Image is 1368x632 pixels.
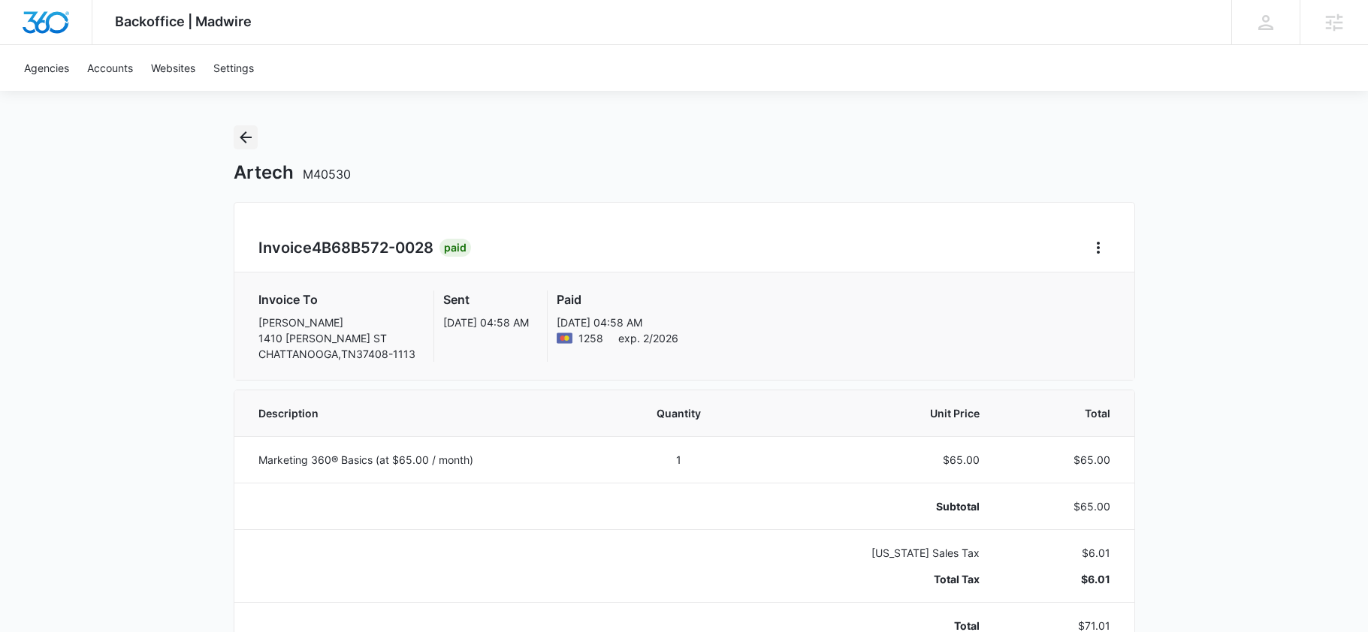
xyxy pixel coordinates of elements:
a: Agencies [15,45,78,91]
div: Paid [439,239,471,257]
h3: Paid [557,290,678,308]
p: [PERSON_NAME] 1410 [PERSON_NAME] ST CHATTANOOGA , TN 37408-1113 [258,314,415,362]
span: Total [1016,405,1110,421]
span: 4B68B572-0028 [312,239,433,257]
a: Websites [142,45,204,91]
p: [US_STATE] Sales Tax [766,545,980,561]
span: Description [258,405,592,421]
a: Settings [204,45,263,91]
span: Quantity [628,405,731,421]
span: Unit Price [766,405,980,421]
h3: Sent [443,290,529,308]
h3: Invoice To [258,290,415,308]
p: [DATE] 04:58 AM [443,314,529,330]
span: exp. 2/2026 [618,330,678,346]
p: $6.01 [1016,571,1110,587]
h2: Invoice [258,236,439,259]
p: Marketing 360® Basics (at $65.00 / month) [258,452,592,468]
td: 1 [610,436,749,483]
p: [DATE] 04:58 AM [557,314,678,330]
h1: Artech [234,161,351,184]
p: Subtotal [766,498,980,514]
button: Home [1086,236,1110,260]
p: $65.00 [1016,452,1110,468]
p: $65.00 [766,452,980,468]
span: Backoffice | Madwire [115,14,252,29]
button: Back [234,125,258,149]
p: Total Tax [766,571,980,587]
p: $65.00 [1016,498,1110,514]
a: Accounts [78,45,142,91]
span: Mastercard ending with [578,330,603,346]
span: M40530 [303,167,351,182]
p: $6.01 [1016,545,1110,561]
